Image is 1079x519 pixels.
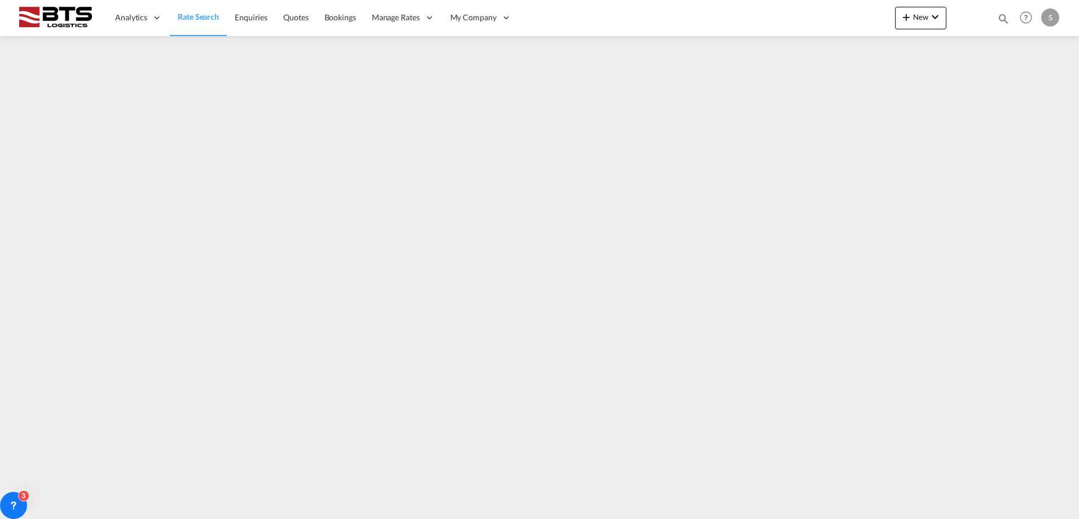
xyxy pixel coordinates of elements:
[17,5,93,30] img: cdcc71d0be7811ed9adfbf939d2aa0e8.png
[928,10,942,24] md-icon: icon-chevron-down
[1041,8,1059,27] div: S
[900,10,913,24] md-icon: icon-plus 400-fg
[997,12,1010,29] div: icon-magnify
[283,12,308,22] span: Quotes
[997,12,1010,25] md-icon: icon-magnify
[115,12,147,23] span: Analytics
[235,12,267,22] span: Enquiries
[1016,8,1041,28] div: Help
[450,12,497,23] span: My Company
[178,12,219,21] span: Rate Search
[895,7,946,29] button: icon-plus 400-fgNewicon-chevron-down
[900,12,942,21] span: New
[1016,8,1036,27] span: Help
[324,12,356,22] span: Bookings
[372,12,420,23] span: Manage Rates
